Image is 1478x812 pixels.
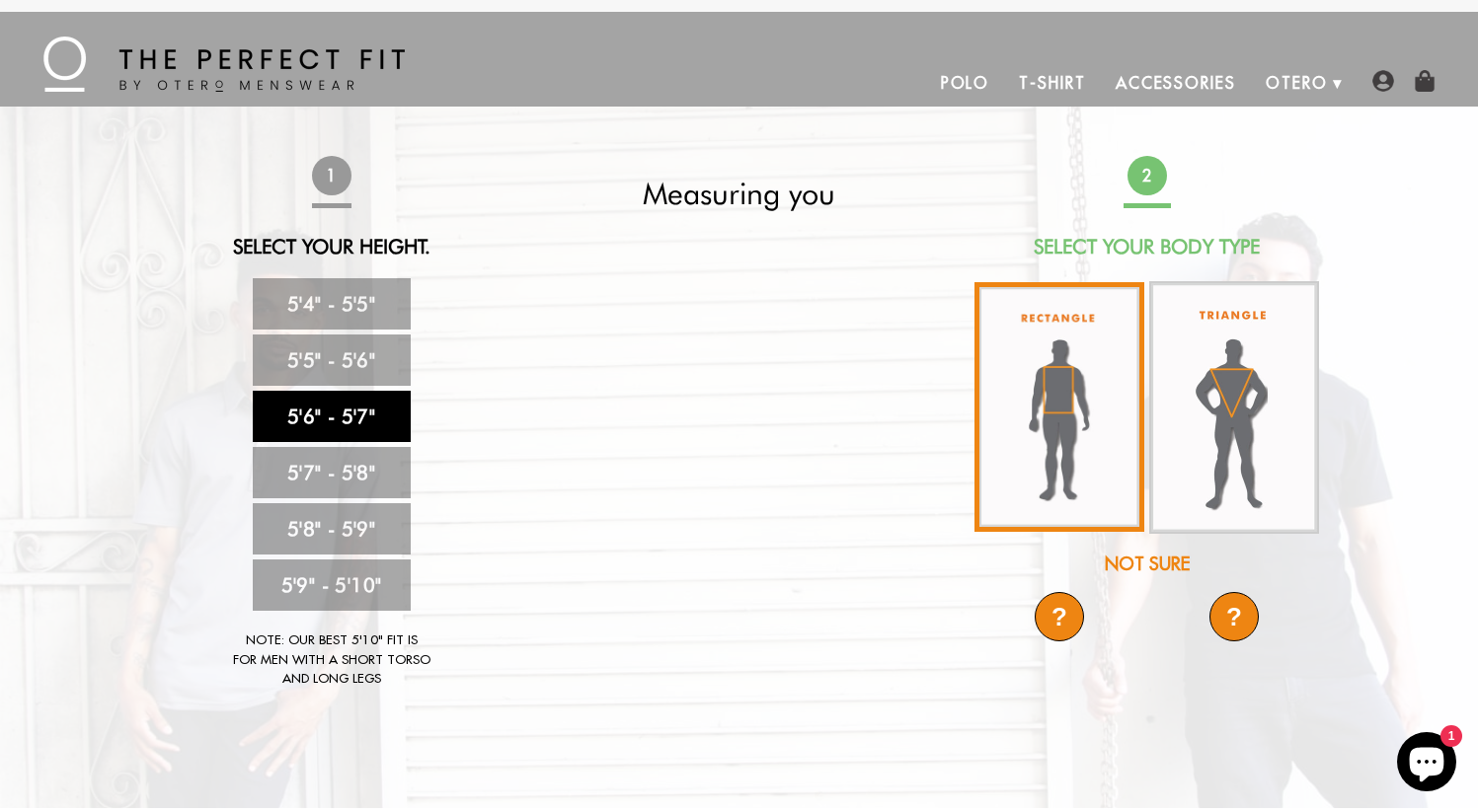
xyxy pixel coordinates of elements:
[1035,592,1084,641] div: ?
[253,334,411,386] a: 5'5" - 5'6"
[926,59,1005,107] a: Polo
[972,235,1322,258] h2: Select Your Body Type
[253,559,411,611] a: 5'9" - 5'10"
[253,391,411,442] a: 5'6" - 5'7"
[1101,59,1251,107] a: Accessories
[1125,154,1169,198] span: 2
[974,282,1144,532] img: rectangle-body_336x.jpg
[233,630,430,689] div: Note: Our best 5'10" fit is for men with a short torso and long legs
[1391,732,1462,796] inbox-online-store-chat: Shopify online store chat
[253,503,411,554] a: 5'8" - 5'9"
[309,154,353,198] span: 1
[1372,70,1394,92] img: user-account-icon.png
[565,176,914,211] h2: Measuring you
[1209,592,1259,641] div: ?
[1414,70,1436,92] img: shopping-bag-icon.png
[1004,59,1100,107] a: T-Shirt
[1149,281,1319,534] img: triangle-body_336x.jpg
[157,235,506,258] h2: Select Your Height.
[1251,59,1343,107] a: Otero
[253,278,411,330] a: 5'4" - 5'5"
[253,447,411,498] a: 5'7" - 5'8"
[43,37,405,92] img: The Perfect Fit - by Otero Menswear - Logo
[972,551,1322,577] div: Not Sure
